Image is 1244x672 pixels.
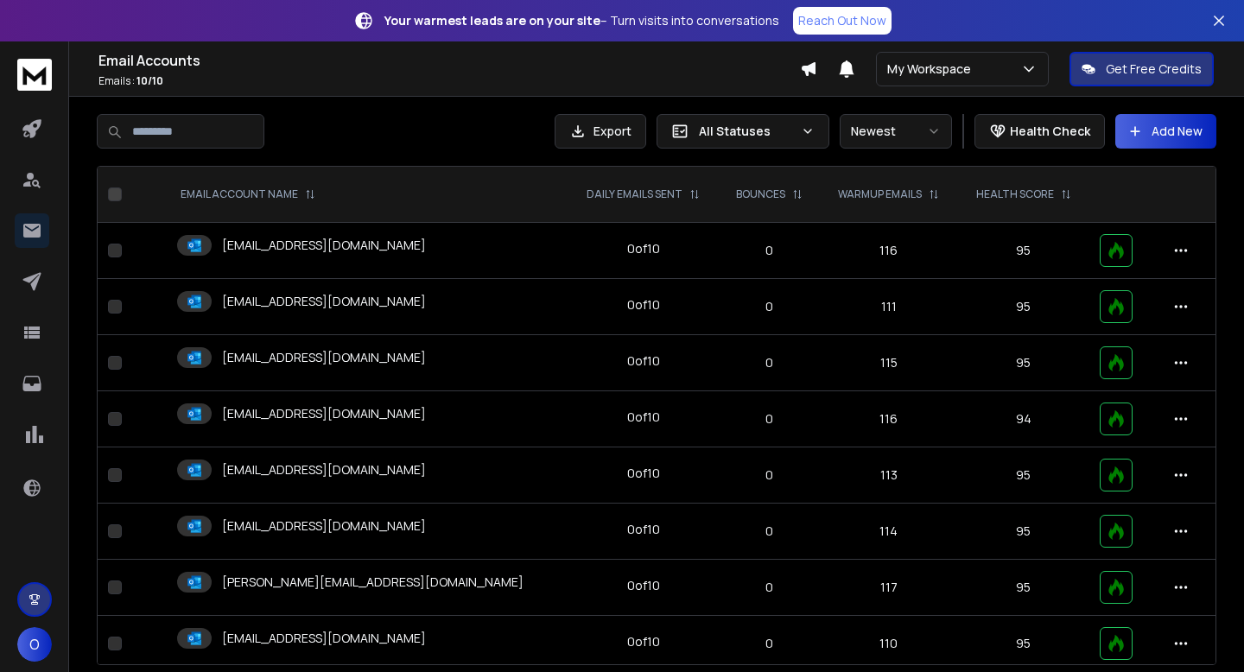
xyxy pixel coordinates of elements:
[840,114,952,149] button: Newest
[958,616,1089,672] td: 95
[17,627,52,662] button: O
[222,405,426,422] p: [EMAIL_ADDRESS][DOMAIN_NAME]
[384,12,779,29] p: – Turn visits into conversations
[729,466,809,484] p: 0
[627,633,660,650] div: 0 of 10
[136,73,163,88] span: 10 / 10
[222,293,426,310] p: [EMAIL_ADDRESS][DOMAIN_NAME]
[555,114,646,149] button: Export
[627,577,660,594] div: 0 of 10
[729,523,809,540] p: 0
[958,504,1089,560] td: 95
[587,187,682,201] p: DAILY EMAILS SENT
[699,123,794,140] p: All Statuses
[976,187,1054,201] p: HEALTH SCORE
[736,187,785,201] p: BOUNCES
[222,630,426,647] p: [EMAIL_ADDRESS][DOMAIN_NAME]
[729,354,809,371] p: 0
[958,279,1089,335] td: 95
[958,447,1089,504] td: 95
[820,279,958,335] td: 111
[798,12,886,29] p: Reach Out Now
[384,12,600,29] strong: Your warmest leads are on your site
[887,60,978,78] p: My Workspace
[222,237,426,254] p: [EMAIL_ADDRESS][DOMAIN_NAME]
[729,635,809,652] p: 0
[820,447,958,504] td: 113
[729,298,809,315] p: 0
[627,465,660,482] div: 0 of 10
[222,574,524,591] p: [PERSON_NAME][EMAIL_ADDRESS][DOMAIN_NAME]
[958,335,1089,391] td: 95
[222,461,426,479] p: [EMAIL_ADDRESS][DOMAIN_NAME]
[627,409,660,426] div: 0 of 10
[627,521,660,538] div: 0 of 10
[222,517,426,535] p: [EMAIL_ADDRESS][DOMAIN_NAME]
[222,349,426,366] p: [EMAIL_ADDRESS][DOMAIN_NAME]
[627,296,660,314] div: 0 of 10
[17,59,52,91] img: logo
[793,7,892,35] a: Reach Out Now
[1010,123,1090,140] p: Health Check
[1106,60,1202,78] p: Get Free Credits
[729,410,809,428] p: 0
[98,50,800,71] h1: Email Accounts
[181,187,315,201] div: EMAIL ACCOUNT NAME
[820,223,958,279] td: 116
[820,391,958,447] td: 116
[820,616,958,672] td: 110
[974,114,1105,149] button: Health Check
[1069,52,1214,86] button: Get Free Credits
[820,504,958,560] td: 114
[98,74,800,88] p: Emails :
[820,560,958,616] td: 117
[958,560,1089,616] td: 95
[729,242,809,259] p: 0
[1115,114,1216,149] button: Add New
[820,335,958,391] td: 115
[627,352,660,370] div: 0 of 10
[627,240,660,257] div: 0 of 10
[838,187,922,201] p: WARMUP EMAILS
[958,223,1089,279] td: 95
[729,579,809,596] p: 0
[958,391,1089,447] td: 94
